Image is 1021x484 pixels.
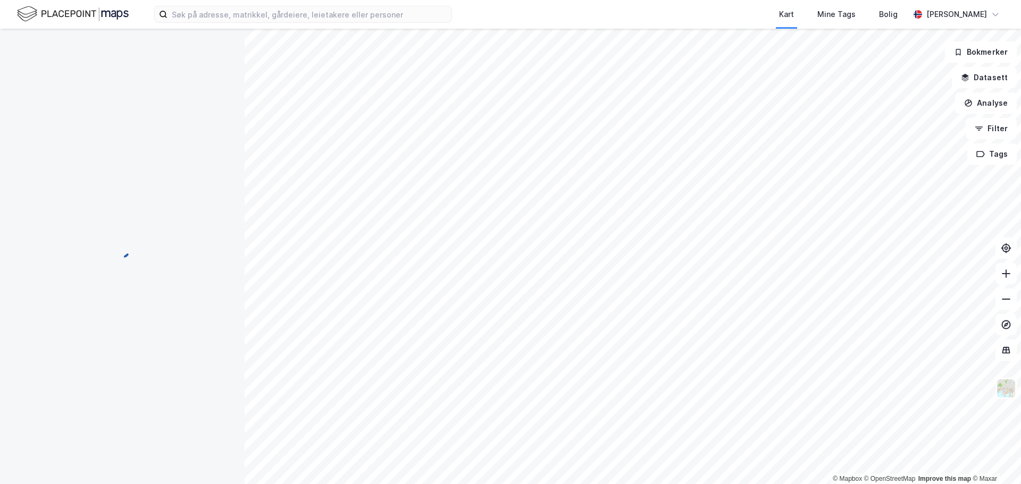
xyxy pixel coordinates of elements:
[945,41,1017,63] button: Bokmerker
[926,8,987,21] div: [PERSON_NAME]
[833,475,862,482] a: Mapbox
[779,8,794,21] div: Kart
[817,8,856,21] div: Mine Tags
[879,8,898,21] div: Bolig
[952,67,1017,88] button: Datasett
[996,378,1016,398] img: Z
[967,143,1017,165] button: Tags
[968,433,1021,484] iframe: Chat Widget
[966,118,1017,139] button: Filter
[968,433,1021,484] div: Kontrollprogram for chat
[955,92,1017,114] button: Analyse
[17,5,129,23] img: logo.f888ab2527a4732fd821a326f86c7f29.svg
[918,475,971,482] a: Improve this map
[168,6,451,22] input: Søk på adresse, matrikkel, gårdeiere, leietakere eller personer
[864,475,916,482] a: OpenStreetMap
[114,242,131,259] img: spinner.a6d8c91a73a9ac5275cf975e30b51cfb.svg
